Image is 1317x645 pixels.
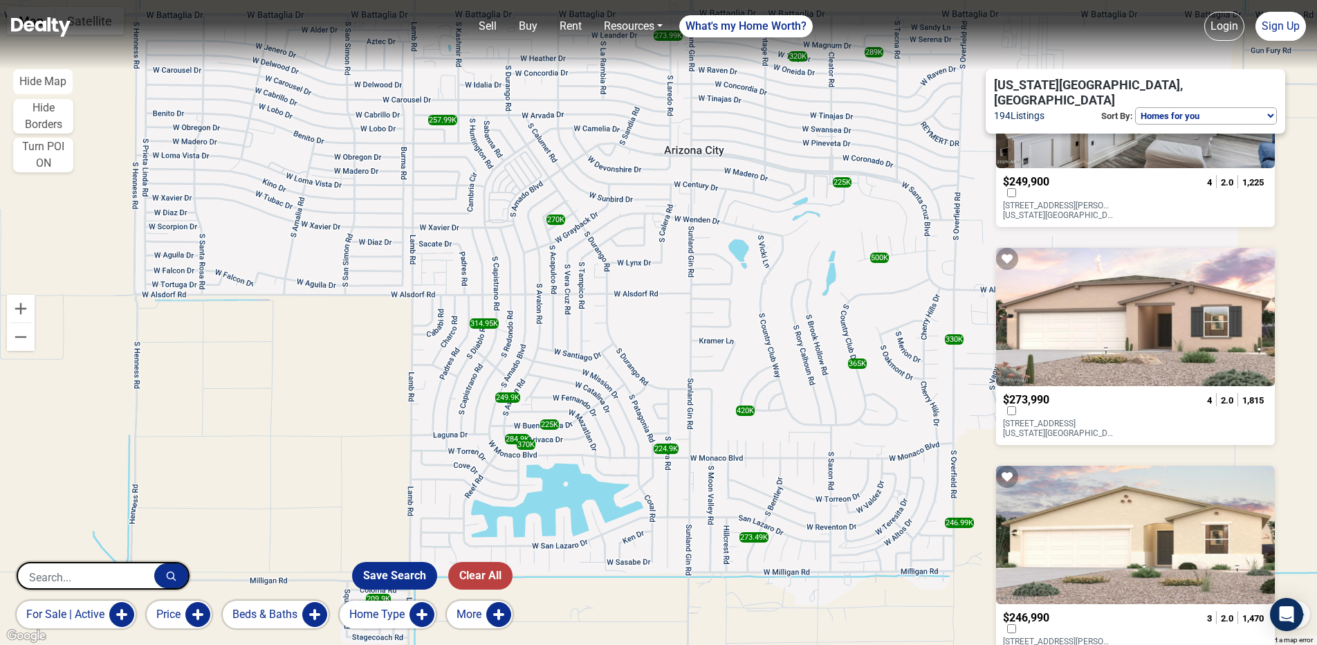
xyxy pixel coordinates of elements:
div: 365K [848,358,867,369]
div: 420K [736,406,755,416]
span: 2.0 [1221,613,1233,624]
button: Zoom out [7,323,35,351]
a: Rent [554,12,587,40]
img: Dealty - Buy, Sell & Rent Homes [11,17,71,37]
p: Sort By: [1099,107,1135,125]
span: 194 Listings [994,108,1044,125]
button: Zoom in [7,295,35,322]
a: Login [1204,12,1244,41]
button: Turn POI ON [13,138,73,172]
button: Beds & Baths [223,601,329,628]
iframe: BigID CMP Widget [7,603,48,645]
label: Compare [1003,406,1020,415]
div: 257.99K [428,115,457,125]
div: 370K [517,439,535,450]
span: $249,900 [1003,175,1049,188]
button: Price [147,601,212,628]
button: Hide Map [13,69,73,94]
a: Sell [473,12,502,40]
button: for sale | active [17,601,136,628]
div: 225K [833,177,851,188]
span: 3 [1207,613,1212,624]
a: Buy [513,12,543,40]
label: Compare [1003,624,1020,633]
input: Search... [18,563,154,591]
span: 1,225 [1242,177,1264,188]
div: 273.49K [739,532,768,543]
div: 246.99K [945,518,974,528]
div: Open Intercom Messenger [1270,598,1303,631]
span: $273,990 [1003,393,1049,406]
p: [STREET_ADDRESS][PERSON_NAME] [US_STATE][GEOGRAPHIC_DATA] [1003,201,1114,220]
span: 4 [1207,177,1212,188]
span: 2.0 [1221,395,1233,406]
a: Sign Up [1255,12,1306,41]
div: 500K [870,253,889,263]
a: Resources [598,12,668,40]
button: Hide Borders [13,99,73,134]
button: More [447,601,513,628]
span: 1,470 [1242,613,1264,624]
button: Home Type [340,601,436,628]
div: 224.9K [654,444,679,454]
p: [STREET_ADDRESS] [US_STATE][GEOGRAPHIC_DATA] [1003,419,1114,438]
label: Compare [1003,188,1020,197]
span: 2.0 [1221,177,1233,188]
button: Save Search [352,562,437,590]
span: 4 [1207,395,1212,406]
button: Clear All [448,562,513,590]
div: 330K [945,334,964,345]
span: 1,815 [1242,395,1264,406]
div: 270K [546,215,565,225]
div: 284.9K [505,434,530,444]
div: 249.9K [495,392,520,403]
a: What's my Home Worth? [679,15,813,37]
span: $246,990 [1003,611,1049,624]
span: [US_STATE][GEOGRAPHIC_DATA], [GEOGRAPHIC_DATA] [994,78,1260,107]
div: 225K [540,419,559,430]
div: 314.95K [470,318,499,329]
